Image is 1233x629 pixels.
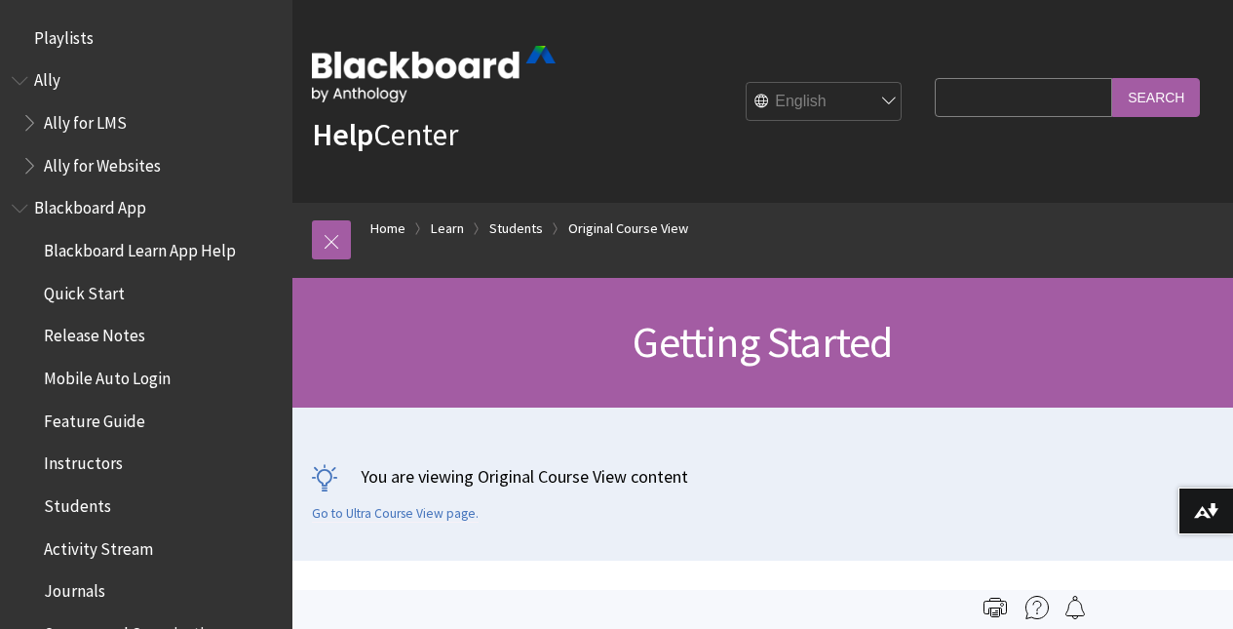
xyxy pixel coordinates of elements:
img: Print [983,596,1007,619]
span: Ally [34,64,60,91]
a: Students [489,216,543,241]
span: Playlists [34,21,94,48]
a: Go to Ultra Course View page. [312,505,479,523]
select: Site Language Selector [747,83,903,122]
strong: Help [312,115,373,154]
span: Instructors [44,448,123,474]
p: You are viewing Original Course View content [312,464,1214,489]
a: Original Course View [568,216,688,241]
a: Learn [431,216,464,241]
span: Ally for Websites [44,149,161,176]
span: Blackboard App [34,192,146,218]
a: HelpCenter [312,115,458,154]
span: Activity Stream [44,532,153,559]
span: Release Notes [44,320,145,346]
a: Home [370,216,405,241]
span: Getting Started [633,315,892,369]
span: Feature Guide [44,405,145,431]
span: Ally for LMS [44,106,127,133]
nav: Book outline for Anthology Ally Help [12,64,281,182]
span: Mobile Auto Login [44,362,171,388]
input: Search [1112,78,1200,116]
nav: Book outline for Playlists [12,21,281,55]
span: Students [44,490,111,516]
img: More help [1025,596,1049,619]
img: Blackboard by Anthology [312,46,556,102]
img: Follow this page [1063,596,1087,619]
span: Journals [44,575,105,602]
span: Blackboard Learn App Help [44,234,236,260]
span: Quick Start [44,277,125,303]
